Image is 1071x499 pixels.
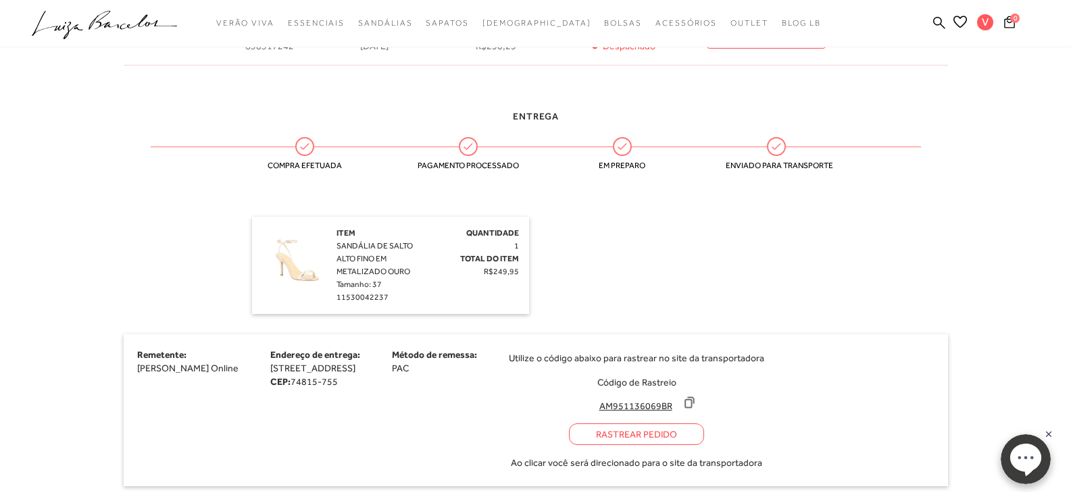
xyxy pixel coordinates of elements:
[358,11,412,36] a: noSubCategoriesText
[288,18,345,28] span: Essenciais
[726,161,827,170] span: Enviado para transporte
[337,241,413,276] span: SANDÁLIA DE SALTO ALTO FINO EM METALIZADO OURO
[511,456,762,469] span: Ao clicar você será direcionado para o site da transportadora
[655,11,717,36] a: noSubCategoriesText
[1010,14,1020,23] span: 0
[977,14,993,30] span: V
[569,423,704,445] a: Rastrear Pedido
[482,11,591,36] a: noSubCategoriesText
[392,363,409,373] span: PAC
[358,18,412,28] span: Sandálias
[137,349,186,360] span: Remetente:
[1000,15,1019,33] button: 0
[262,227,330,294] img: SANDÁLIA DE SALTO ALTO FINO EM METALIZADO OURO
[418,161,519,170] span: Pagamento processado
[288,11,345,36] a: noSubCategoriesText
[466,228,519,238] span: Quantidade
[484,267,519,276] span: R$249,95
[270,349,360,360] span: Endereço de entrega:
[216,11,274,36] a: noSubCategoriesText
[337,228,355,238] span: Item
[597,377,676,388] span: Código de Rastreio
[460,254,519,263] span: Total do Item
[730,11,768,36] a: noSubCategoriesText
[604,18,642,28] span: Bolsas
[572,161,673,170] span: Em preparo
[137,363,239,373] span: [PERSON_NAME] Online
[291,376,338,387] span: 74815-755
[337,292,389,302] span: 11530042237
[426,11,468,36] a: noSubCategoriesText
[591,41,599,52] span: •
[514,241,519,251] span: 1
[655,18,717,28] span: Acessórios
[254,161,355,170] span: Compra efetuada
[509,351,764,365] span: Utilize o código abaixo para rastrear no site da transportadora
[482,18,591,28] span: [DEMOGRAPHIC_DATA]
[426,18,468,28] span: Sapatos
[337,280,382,289] span: Tamanho: 37
[270,376,291,387] strong: CEP:
[392,349,477,360] span: Método de remessa:
[604,11,642,36] a: noSubCategoriesText
[270,363,355,373] span: [STREET_ADDRESS]
[730,18,768,28] span: Outlet
[782,11,821,36] a: BLOG LB
[513,111,559,122] span: Entrega
[971,14,1000,34] button: V
[216,18,274,28] span: Verão Viva
[782,18,821,28] span: BLOG LB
